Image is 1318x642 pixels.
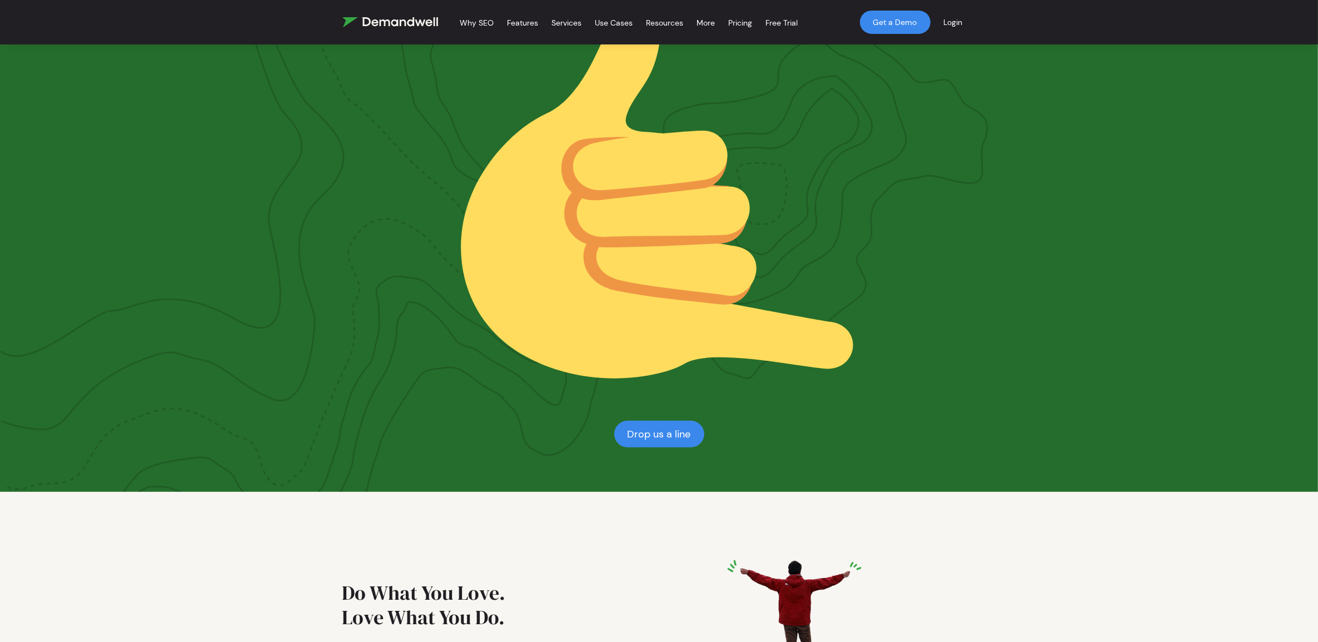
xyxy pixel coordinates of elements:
[931,4,976,41] a: Login
[766,4,798,41] a: Free Trial
[552,4,582,41] a: Services
[729,4,753,41] a: Pricing
[342,581,659,639] h2: Do What You Love. Love What You Do.
[646,4,684,41] a: Resources
[860,11,931,34] a: Get a Demo
[697,4,715,41] a: More
[459,3,859,403] img: 🤙
[508,4,539,41] a: Features
[614,421,704,447] a: Drop us a line
[595,4,633,41] a: Use Cases
[460,4,494,41] a: Why SEO
[342,17,438,27] img: Demandwell Logo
